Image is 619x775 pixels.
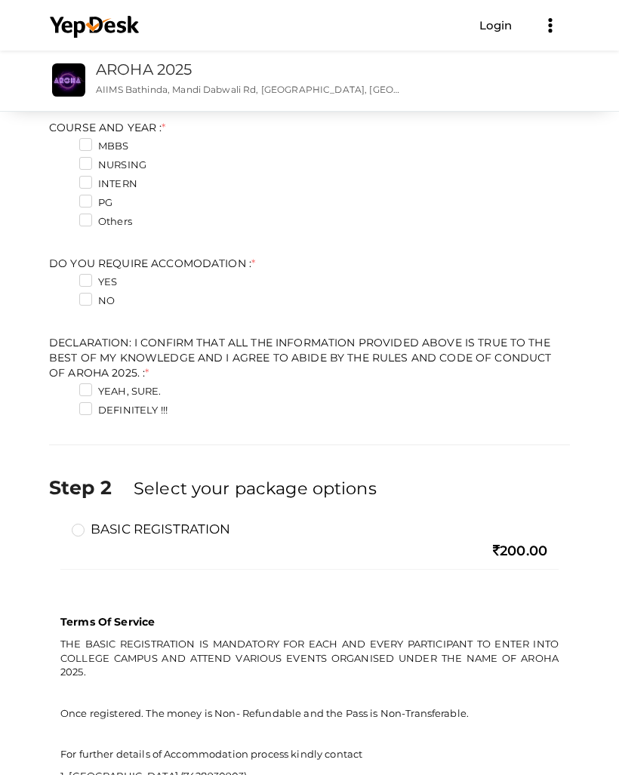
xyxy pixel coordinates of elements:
label: Select your package options [134,476,377,500]
p: AIIMS Bathinda, Mandi Dabwali Rd, [GEOGRAPHIC_DATA], [GEOGRAPHIC_DATA], [GEOGRAPHIC_DATA] [96,83,405,96]
label: Others [79,214,132,229]
label: YEAH, SURE. [79,384,162,399]
p: Terms Of Service [60,614,559,629]
label: Step 2 [49,474,131,501]
label: INTERN [79,177,137,192]
label: BASIC REGISTRATION [72,520,231,538]
label: DECLARATION: I CONFIRM THAT ALL THE INFORMATION PROVIDED ABOVE IS TRUE TO THE BEST OF MY KNOWLEDG... [49,335,570,380]
a: Login [479,18,513,32]
a: AROHA 2025 [96,60,192,78]
p: Once registered. The money is Non- Refundable and the Pass is Non-Transferable. [60,706,559,721]
label: DEFINITELY !!! [79,403,168,418]
p: For further details of Accommodation process kindly contact [60,747,559,761]
label: NURSING [79,158,146,173]
img: UG3MQEGT_small.jpeg [52,63,85,97]
label: YES [79,275,117,290]
label: DO YOU REQUIRE ACCOMODATION : [49,256,255,271]
label: NO [79,294,115,309]
label: PG [79,195,112,211]
label: MBBS [79,139,129,154]
label: COURSE AND YEAR : [49,120,166,135]
p: THE BASIC REGISTRATION IS MANDATORY FOR EACH AND EVERY PARTICIPANT TO ENTER INTO COLLEGE CAMPUS A... [60,637,559,679]
span: 200.00 [493,543,547,559]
